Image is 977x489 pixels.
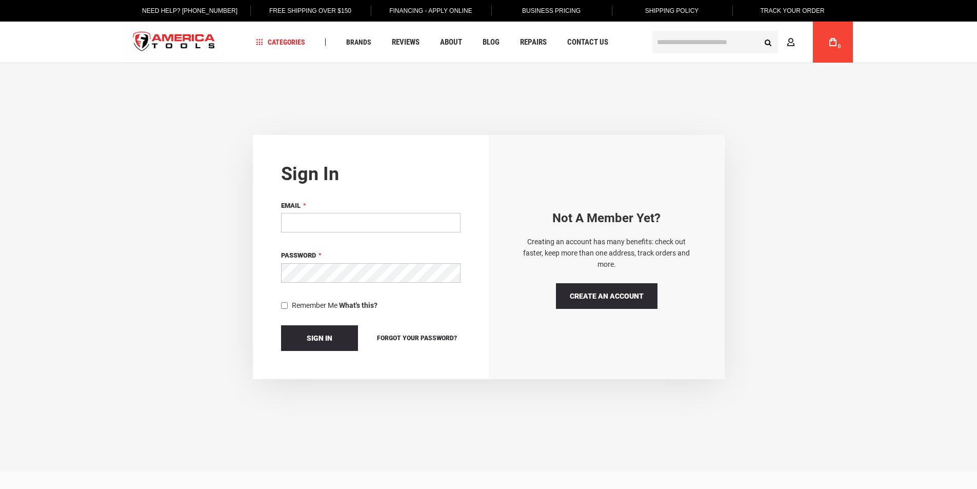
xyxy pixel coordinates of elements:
span: Create an Account [570,292,644,300]
span: Shipping Policy [645,7,699,14]
a: Reviews [387,35,424,49]
a: Repairs [515,35,551,49]
span: Remember Me [292,301,337,309]
a: Create an Account [556,283,657,309]
span: Categories [256,38,305,46]
span: Contact Us [567,38,608,46]
img: America Tools [125,23,224,62]
span: 0 [838,44,841,49]
span: Password [281,251,316,259]
button: Sign In [281,325,358,351]
button: Search [759,32,778,52]
a: Blog [478,35,504,49]
span: Brands [346,38,371,46]
a: store logo [125,23,224,62]
a: Categories [251,35,310,49]
span: Forgot Your Password? [377,335,457,342]
strong: What's this? [339,301,377,309]
span: Sign In [307,334,332,342]
a: Brands [342,35,376,49]
a: Forgot Your Password? [373,332,461,344]
span: Blog [483,38,500,46]
strong: Not a Member yet? [552,211,661,225]
a: 0 [823,22,843,63]
span: Repairs [520,38,547,46]
p: Creating an account has many benefits: check out faster, keep more than one address, track orders... [517,236,696,270]
span: Reviews [392,38,420,46]
strong: Sign in [281,163,339,185]
a: Contact Us [563,35,613,49]
span: About [440,38,462,46]
span: Email [281,202,301,209]
a: About [435,35,467,49]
